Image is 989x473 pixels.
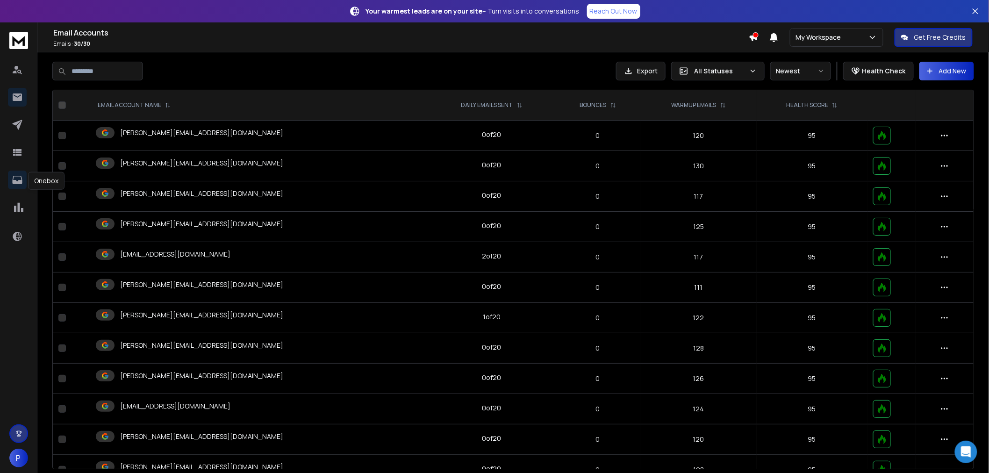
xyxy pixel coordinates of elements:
td: 95 [757,333,867,364]
p: 0 [561,131,635,140]
p: HEALTH SCORE [786,101,828,109]
p: [PERSON_NAME][EMAIL_ADDRESS][DOMAIN_NAME] [120,462,283,472]
p: [EMAIL_ADDRESS][DOMAIN_NAME] [120,401,230,411]
a: Reach Out Now [587,4,640,19]
div: 0 of 20 [482,343,502,352]
p: 0 [561,344,635,353]
p: 0 [561,435,635,444]
p: 0 [561,161,635,171]
div: 0 of 20 [482,191,502,200]
td: 117 [640,181,757,212]
p: [PERSON_NAME][EMAIL_ADDRESS][DOMAIN_NAME] [120,310,283,320]
td: 122 [640,303,757,333]
p: 0 [561,404,635,414]
p: [PERSON_NAME][EMAIL_ADDRESS][DOMAIN_NAME] [120,189,283,198]
td: 120 [640,424,757,455]
p: – Turn visits into conversations [366,7,580,16]
td: 95 [757,242,867,272]
p: [PERSON_NAME][EMAIL_ADDRESS][DOMAIN_NAME] [120,219,283,229]
td: 125 [640,212,757,242]
div: 2 of 20 [482,251,502,261]
button: P [9,449,28,467]
div: Onebox [28,172,64,190]
td: 120 [640,121,757,151]
td: 111 [640,272,757,303]
div: 0 of 20 [482,373,502,382]
h1: Email Accounts [53,27,749,38]
p: [PERSON_NAME][EMAIL_ADDRESS][DOMAIN_NAME] [120,432,283,441]
p: 0 [561,313,635,322]
span: 30 / 30 [74,40,90,48]
td: 95 [757,394,867,424]
strong: Your warmest leads are on your site [366,7,483,15]
div: 0 of 20 [482,160,502,170]
p: 0 [561,192,635,201]
button: Newest [770,62,831,80]
div: 0 of 20 [482,403,502,413]
td: 95 [757,181,867,212]
p: My Workspace [796,33,845,42]
p: 0 [561,222,635,231]
p: BOUNCES [580,101,607,109]
div: 0 of 20 [482,434,502,443]
td: 95 [757,364,867,394]
td: 126 [640,364,757,394]
div: EMAIL ACCOUNT NAME [98,101,171,109]
p: [PERSON_NAME][EMAIL_ADDRESS][DOMAIN_NAME] [120,371,283,380]
p: Get Free Credits [914,33,966,42]
p: [PERSON_NAME][EMAIL_ADDRESS][DOMAIN_NAME] [120,158,283,168]
div: 0 of 20 [482,221,502,230]
p: All Statuses [694,66,745,76]
td: 95 [757,424,867,455]
td: 128 [640,333,757,364]
td: 95 [757,272,867,303]
td: 130 [640,151,757,181]
p: 0 [561,252,635,262]
div: 0 of 20 [482,130,502,139]
td: 95 [757,151,867,181]
button: Health Check [843,62,914,80]
td: 95 [757,212,867,242]
p: Emails : [53,40,749,48]
p: 0 [561,283,635,292]
button: Add New [919,62,974,80]
img: logo [9,32,28,49]
p: WARMUP EMAILS [671,101,717,109]
p: [PERSON_NAME][EMAIL_ADDRESS][DOMAIN_NAME] [120,128,283,137]
div: 1 of 20 [483,312,501,322]
p: [PERSON_NAME][EMAIL_ADDRESS][DOMAIN_NAME] [120,280,283,289]
p: [EMAIL_ADDRESS][DOMAIN_NAME] [120,250,230,259]
div: 0 of 20 [482,282,502,291]
td: 95 [757,121,867,151]
p: 0 [561,374,635,383]
button: Get Free Credits [895,28,973,47]
p: [PERSON_NAME][EMAIL_ADDRESS][DOMAIN_NAME] [120,341,283,350]
p: DAILY EMAILS SENT [461,101,513,109]
div: Open Intercom Messenger [955,441,977,463]
button: Export [616,62,666,80]
p: Health Check [862,66,906,76]
td: 124 [640,394,757,424]
td: 95 [757,303,867,333]
p: Reach Out Now [590,7,638,16]
td: 117 [640,242,757,272]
